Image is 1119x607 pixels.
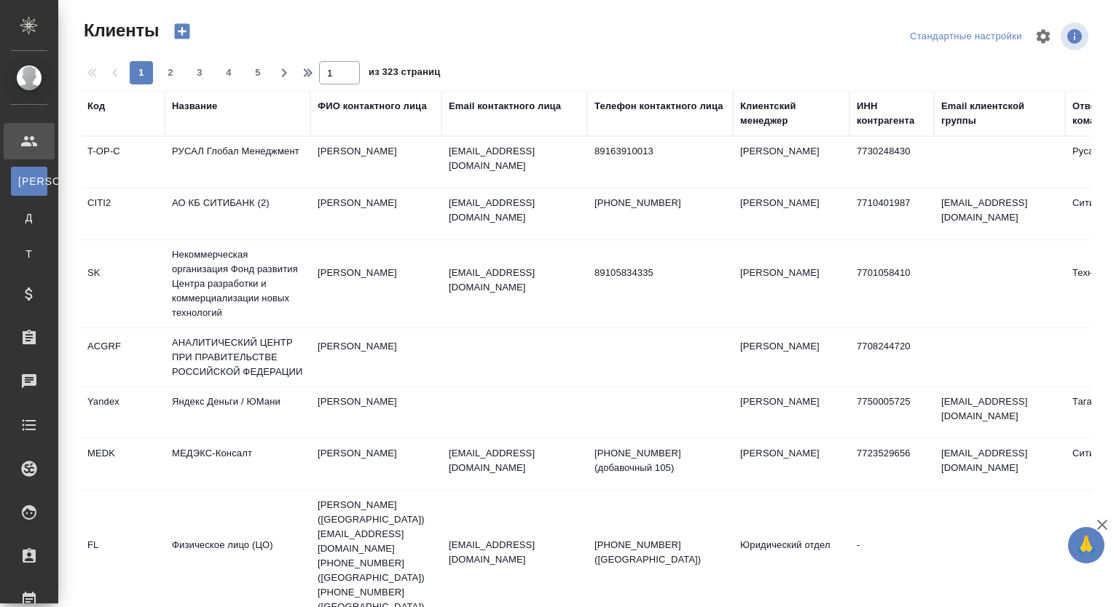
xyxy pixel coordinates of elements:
span: Настроить таблицу [1026,19,1061,54]
span: Т [18,247,40,261]
td: 7701058410 [849,258,934,309]
span: 2 [159,66,182,80]
span: 3 [188,66,211,80]
span: Д [18,210,40,225]
p: [EMAIL_ADDRESS][DOMAIN_NAME] [449,266,580,295]
div: ИНН контрагента [857,99,927,128]
span: Клиенты [80,19,159,42]
div: Название [172,99,217,114]
p: [PHONE_NUMBER] (добавочный 105) [594,446,726,475]
td: - [849,531,934,582]
td: [PERSON_NAME] [733,332,849,383]
div: ФИО контактного лица [318,99,427,114]
td: ACGRF [80,332,165,383]
td: Физическое лицо (ЦО) [165,531,310,582]
div: Код [87,99,105,114]
td: FL [80,531,165,582]
td: 7708244720 [849,332,934,383]
div: split button [906,25,1026,48]
td: [PERSON_NAME] [733,137,849,188]
td: 7750005725 [849,387,934,438]
span: 5 [246,66,270,80]
div: Телефон контактного лица [594,99,723,114]
td: [EMAIL_ADDRESS][DOMAIN_NAME] [934,387,1065,438]
td: [PERSON_NAME] [310,137,441,188]
td: CITI2 [80,189,165,239]
td: [PERSON_NAME] [733,387,849,438]
a: Д [11,203,47,232]
button: 5 [246,61,270,84]
button: 2 [159,61,182,84]
td: 7723529656 [849,439,934,490]
a: Т [11,239,47,269]
td: 7710401987 [849,189,934,239]
td: Юридический отдел [733,531,849,582]
td: 7730248430 [849,137,934,188]
a: [PERSON_NAME] [11,167,47,196]
p: [PHONE_NUMBER] ([GEOGRAPHIC_DATA]) [594,538,726,567]
td: [EMAIL_ADDRESS][DOMAIN_NAME] [934,439,1065,490]
td: SK [80,258,165,309]
p: 89163910013 [594,144,726,159]
td: T-OP-C [80,137,165,188]
span: 4 [217,66,240,80]
td: [PERSON_NAME] [733,189,849,239]
td: Яндекс Деньги / ЮМани [165,387,310,438]
div: Email клиентской группы [941,99,1058,128]
span: из 323 страниц [369,63,440,84]
td: [PERSON_NAME] [733,439,849,490]
span: 🙏 [1074,530,1099,560]
p: 89105834335 [594,266,726,280]
button: 3 [188,61,211,84]
td: Yandex [80,387,165,438]
span: [PERSON_NAME] [18,174,40,189]
p: [EMAIL_ADDRESS][DOMAIN_NAME] [449,446,580,475]
p: [EMAIL_ADDRESS][DOMAIN_NAME] [449,538,580,567]
td: [PERSON_NAME] [310,332,441,383]
td: АО КБ СИТИБАНК (2) [165,189,310,239]
span: Посмотреть информацию [1061,23,1091,50]
button: Создать [165,19,200,44]
td: Некоммерческая организация Фонд развития Центра разработки и коммерциализации новых технологий [165,240,310,328]
td: РУСАЛ Глобал Менеджмент [165,137,310,188]
td: [PERSON_NAME] [310,439,441,490]
button: 4 [217,61,240,84]
td: [PERSON_NAME] [310,189,441,239]
p: [EMAIL_ADDRESS][DOMAIN_NAME] [449,144,580,173]
div: Клиентский менеджер [740,99,842,128]
p: [EMAIL_ADDRESS][DOMAIN_NAME] [449,196,580,225]
td: АНАЛИТИЧЕСКИЙ ЦЕНТР ПРИ ПРАВИТЕЛЬСТВЕ РОССИЙСКОЙ ФЕДЕРАЦИИ [165,328,310,386]
td: [EMAIL_ADDRESS][DOMAIN_NAME] [934,189,1065,239]
td: МЕДЭКС-Консалт [165,439,310,490]
div: Email контактного лица [449,99,561,114]
td: [PERSON_NAME] [733,258,849,309]
td: MEDK [80,439,165,490]
td: [PERSON_NAME] [310,387,441,438]
td: [PERSON_NAME] [310,258,441,309]
p: [PHONE_NUMBER] [594,196,726,210]
button: 🙏 [1068,527,1104,563]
